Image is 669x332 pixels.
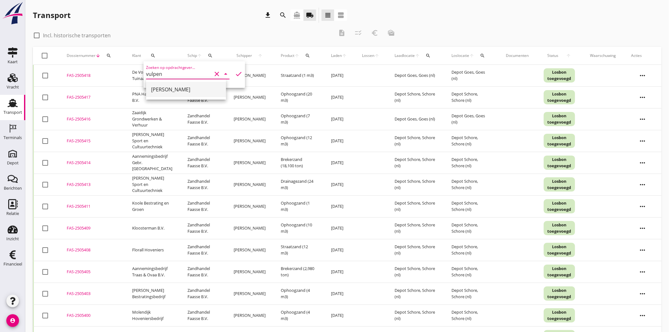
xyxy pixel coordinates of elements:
[67,269,117,275] div: FAS-2505405
[362,53,374,58] span: Lossen
[8,60,18,64] div: Kaart
[387,283,444,304] td: Depot Schore, Schore (nl)
[544,134,575,148] div: Losbon toegevoegd
[444,174,498,195] td: Depot Schore, Schore (nl)
[544,199,575,213] div: Losbon toegevoegd
[273,108,323,130] td: Ophoogzand (7 m3)
[444,108,498,130] td: Depot Goes, Goes (nl)
[444,152,498,174] td: Depot Schore, Schore (nl)
[255,53,266,58] i: arrow_upward
[226,283,273,304] td: [PERSON_NAME]
[7,85,19,89] div: Vracht
[125,130,180,152] td: [PERSON_NAME] Sport en Cultuurtechniek
[323,174,354,195] td: [DATE]
[273,239,323,261] td: Straatzand (12 m3)
[387,108,444,130] td: Depot Goes, Goes (nl)
[634,176,652,194] i: more_horiz
[197,53,202,58] i: arrow_upward
[387,261,444,283] td: Depot Schore, Schore (nl)
[234,53,255,58] span: Schipper
[95,53,101,58] i: arrow_downward
[213,70,221,78] i: clear
[415,53,420,58] i: arrow_upward
[67,203,117,210] div: FAS-2505411
[387,239,444,261] td: Depot Schore, Schore (nl)
[125,261,180,283] td: Aannemingsbedrijf Traas & Ovaa B.V.
[631,53,654,58] div: Acties
[151,86,221,93] div: [PERSON_NAME]
[273,304,323,326] td: Ophoogzand (4 m3)
[273,283,323,304] td: Ophoogzand (4 m3)
[7,161,19,165] div: Depot
[67,160,117,166] div: FAS-2505414
[125,174,180,195] td: [PERSON_NAME] Sport en Cultuurtechniek
[6,212,19,216] div: Relatie
[444,86,498,108] td: Depot Schore, Schore (nl)
[125,108,180,130] td: Zaaidijk Grondwerken & Verhuur
[444,195,498,217] td: Depot Schore, Schore (nl)
[6,237,19,241] div: Inzicht
[150,53,156,58] i: search
[226,65,273,87] td: [PERSON_NAME]
[273,130,323,152] td: Ophoogzand (12 m3)
[125,65,180,87] td: De Vos Straat- en Tuinaanleg
[208,53,213,58] i: search
[634,263,652,281] i: more_horiz
[4,186,22,190] div: Berichten
[305,53,310,58] i: search
[226,86,273,108] td: [PERSON_NAME]
[337,11,345,19] i: view_agenda
[67,116,117,122] div: FAS-2505416
[634,67,652,84] i: more_horiz
[273,65,323,87] td: Straatzand (1 m3)
[6,314,19,327] i: account_circle
[67,53,95,58] span: Dossiernummer
[180,130,226,152] td: Zandhandel Faasse B.V.
[67,181,117,188] div: FAS-2505413
[387,130,444,152] td: Depot Schore, Schore (nl)
[374,53,379,58] i: arrow_upward
[180,195,226,217] td: Zandhandel Faasse B.V.
[387,174,444,195] td: Depot Schore, Schore (nl)
[187,53,197,58] span: Schip
[444,65,498,87] td: Depot Goes, Goes (nl)
[387,86,444,108] td: Depot Schore, Schore (nl)
[226,174,273,195] td: [PERSON_NAME]
[180,261,226,283] td: Zandhandel Faasse B.V.
[264,11,272,19] i: download
[125,217,180,239] td: Kloosterman B.V.
[67,72,117,79] div: FAS-2505418
[67,312,117,319] div: FAS-2505400
[106,53,111,58] i: search
[544,53,562,58] span: Status
[544,243,575,257] div: Losbon toegevoegd
[387,195,444,217] td: Depot Schore, Schore (nl)
[544,221,575,235] div: Losbon toegevoegd
[544,156,575,170] div: Losbon toegevoegd
[125,152,180,174] td: Aannemingsbedrijf Gebr. [GEOGRAPHIC_DATA]
[323,65,354,87] td: [DATE]
[281,53,294,58] span: Product
[293,11,301,19] i: directions_boat
[323,86,354,108] td: [DATE]
[273,152,323,174] td: Brekerzand (18,100 ton)
[67,291,117,297] div: FAS-2505403
[331,53,342,58] span: Laden
[444,304,498,326] td: Depot Schore, Schore (nl)
[180,174,226,195] td: Zandhandel Faasse B.V.
[125,283,180,304] td: [PERSON_NAME] Bestratingsbedrijf
[67,138,117,144] div: FAS-2505415
[125,195,180,217] td: Koole Bestrating en Groen
[235,70,242,78] i: check
[323,195,354,217] td: [DATE]
[226,304,273,326] td: [PERSON_NAME]
[180,217,226,239] td: Zandhandel Faasse B.V.
[323,217,354,239] td: [DATE]
[279,11,287,19] i: search
[146,69,212,79] input: Zoeken op opdrachtgever...
[480,53,485,58] i: search
[426,53,431,58] i: search
[273,217,323,239] td: Ophoogzand (10 m3)
[634,110,652,128] i: more_horiz
[67,225,117,231] div: FAS-2505409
